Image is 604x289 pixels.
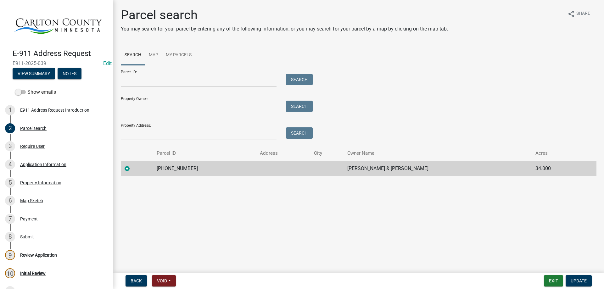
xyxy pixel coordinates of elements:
[153,161,256,176] td: [PHONE_NUMBER]
[5,141,15,151] div: 3
[13,60,101,66] span: E911-2025-039
[344,161,532,176] td: [PERSON_NAME] & [PERSON_NAME]
[566,275,592,286] button: Update
[20,198,43,203] div: Map Sketch
[20,253,57,257] div: Review Application
[286,74,313,85] button: Search
[20,271,46,275] div: Initial Review
[153,146,256,161] th: Parcel ID
[5,105,15,115] div: 1
[20,235,34,239] div: Submit
[20,144,45,148] div: Require User
[157,278,167,283] span: Void
[562,8,595,20] button: shareShare
[5,159,15,170] div: 4
[121,25,448,33] p: You may search for your parcel by entering any of the following information, or you may search fo...
[310,146,344,161] th: City
[544,275,563,286] button: Exit
[131,278,142,283] span: Back
[126,275,147,286] button: Back
[13,72,55,77] wm-modal-confirm: Summary
[5,268,15,278] div: 10
[532,161,580,176] td: 34.000
[58,72,81,77] wm-modal-confirm: Notes
[532,146,580,161] th: Acres
[20,162,66,167] div: Application Information
[103,60,112,66] a: Edit
[20,126,47,131] div: Parcel search
[121,45,145,65] a: Search
[121,8,448,23] h1: Parcel search
[5,123,15,133] div: 2
[286,127,313,139] button: Search
[13,68,55,79] button: View Summary
[152,275,176,286] button: Void
[5,250,15,260] div: 9
[145,45,162,65] a: Map
[20,217,38,221] div: Payment
[162,45,195,65] a: My Parcels
[20,181,61,185] div: Property Information
[5,232,15,242] div: 8
[571,278,587,283] span: Update
[20,108,89,112] div: E911 Address Request Introduction
[13,7,103,42] img: Carlton County, Minnesota
[576,10,590,18] span: Share
[344,146,532,161] th: Owner Name
[286,101,313,112] button: Search
[13,49,108,58] h4: E-911 Address Request
[103,60,112,66] wm-modal-confirm: Edit Application Number
[568,10,575,18] i: share
[58,68,81,79] button: Notes
[5,214,15,224] div: 7
[5,178,15,188] div: 5
[256,146,310,161] th: Address
[15,88,56,96] label: Show emails
[5,196,15,206] div: 6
